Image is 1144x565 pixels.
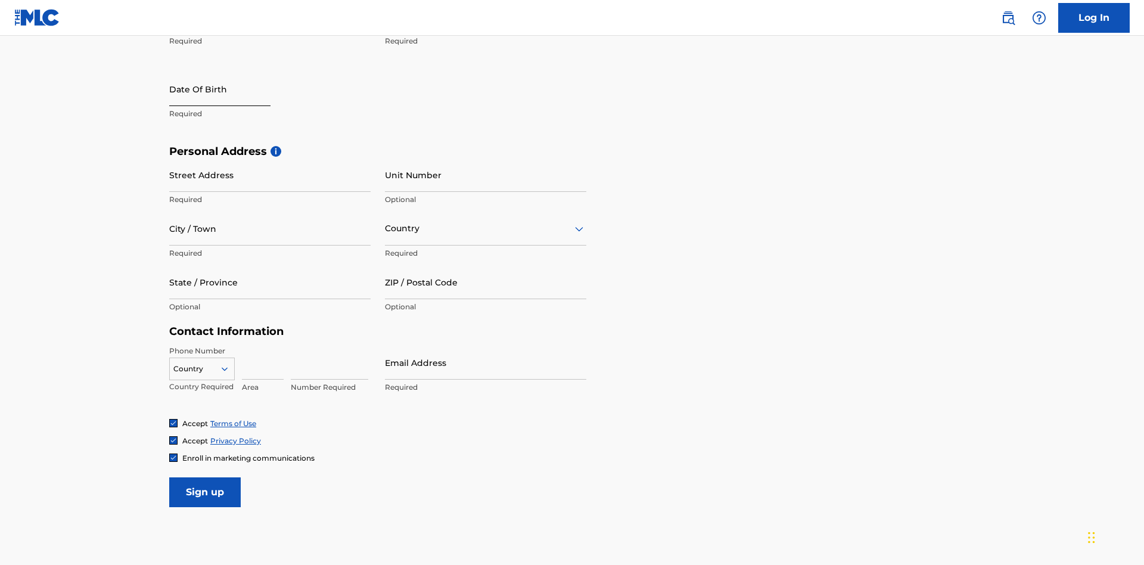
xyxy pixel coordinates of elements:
[169,325,586,339] h5: Contact Information
[1088,520,1095,555] div: Drag
[169,302,371,312] p: Optional
[182,436,208,445] span: Accept
[1001,11,1015,25] img: search
[169,381,235,392] p: Country Required
[182,454,315,462] span: Enroll in marketing communications
[385,194,586,205] p: Optional
[385,382,586,393] p: Required
[385,248,586,259] p: Required
[1032,11,1046,25] img: help
[385,302,586,312] p: Optional
[170,437,177,444] img: checkbox
[169,477,241,507] input: Sign up
[291,382,368,393] p: Number Required
[1084,508,1144,565] iframe: Chat Widget
[385,36,586,46] p: Required
[271,146,281,157] span: i
[170,454,177,461] img: checkbox
[1058,3,1130,33] a: Log In
[170,420,177,427] img: checkbox
[210,419,256,428] a: Terms of Use
[169,145,975,159] h5: Personal Address
[996,6,1020,30] a: Public Search
[242,382,284,393] p: Area
[14,9,60,26] img: MLC Logo
[182,419,208,428] span: Accept
[169,36,371,46] p: Required
[169,108,371,119] p: Required
[169,194,371,205] p: Required
[1027,6,1051,30] div: Help
[169,248,371,259] p: Required
[210,436,261,445] a: Privacy Policy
